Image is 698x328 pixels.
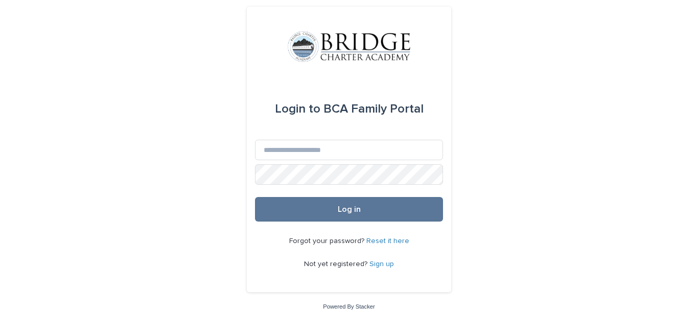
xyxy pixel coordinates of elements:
span: Forgot your password? [289,237,366,245]
span: Not yet registered? [304,260,369,268]
div: BCA Family Portal [275,95,424,123]
span: Log in [338,205,361,213]
a: Sign up [369,260,394,268]
span: Login to [275,103,320,115]
img: V1C1m3IdTEidaUdm9Hs0 [288,31,410,62]
a: Powered By Stacker [323,303,375,310]
a: Reset it here [366,237,409,245]
button: Log in [255,197,443,222]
